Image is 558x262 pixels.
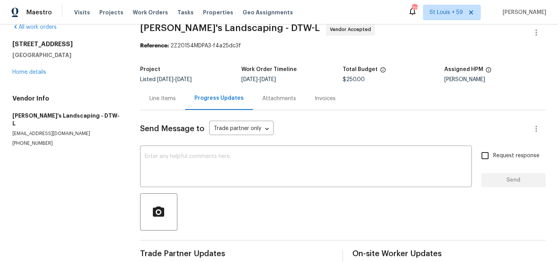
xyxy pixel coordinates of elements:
[177,10,194,15] span: Tasks
[140,250,333,258] span: Trade Partner Updates
[444,67,483,72] h5: Assigned HPM
[262,95,296,102] div: Attachments
[203,9,233,16] span: Properties
[12,130,121,137] p: [EMAIL_ADDRESS][DOMAIN_NAME]
[157,77,173,82] span: [DATE]
[315,95,336,102] div: Invoices
[12,95,121,102] h4: Vendor Info
[209,123,274,135] div: Trade partner only
[493,152,539,160] span: Request response
[430,9,463,16] span: St Louis + 59
[412,5,417,12] div: 725
[175,77,192,82] span: [DATE]
[241,77,276,82] span: -
[330,26,374,33] span: Vendor Accepted
[241,77,258,82] span: [DATE]
[140,43,169,49] b: Reference:
[499,9,546,16] span: [PERSON_NAME]
[12,24,57,30] a: All work orders
[140,67,160,72] h5: Project
[12,51,121,59] h5: [GEOGRAPHIC_DATA]
[133,9,168,16] span: Work Orders
[194,94,244,102] div: Progress Updates
[26,9,52,16] span: Maestro
[74,9,90,16] span: Visits
[485,67,492,77] span: The hpm assigned to this work order.
[12,112,121,127] h5: [PERSON_NAME]'s Landscaping - DTW-L
[260,77,276,82] span: [DATE]
[380,67,386,77] span: The total cost of line items that have been proposed by Opendoor. This sum includes line items th...
[157,77,192,82] span: -
[241,67,297,72] h5: Work Order Timeline
[12,140,121,147] p: [PHONE_NUMBER]
[99,9,123,16] span: Projects
[140,77,192,82] span: Listed
[12,40,121,48] h2: [STREET_ADDRESS]
[140,42,546,50] div: 2Z20154MDPA3-f4a25dc3f
[343,67,378,72] h5: Total Budget
[343,77,365,82] span: $250.00
[140,23,320,33] span: [PERSON_NAME]'s Landscaping - DTW-L
[140,125,204,133] span: Send Message to
[352,250,546,258] span: On-site Worker Updates
[243,9,293,16] span: Geo Assignments
[12,69,46,75] a: Home details
[444,77,546,82] div: [PERSON_NAME]
[149,95,176,102] div: Line Items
